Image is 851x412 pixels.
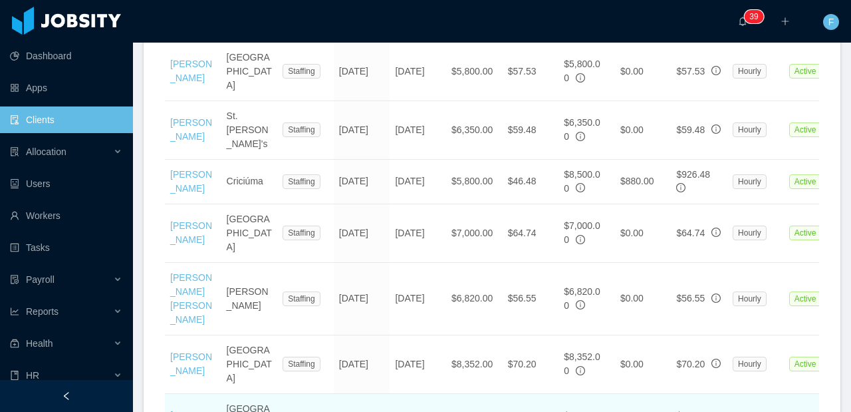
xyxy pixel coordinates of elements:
[446,204,503,263] td: $7,000.00
[789,174,822,189] span: Active
[10,275,19,284] i: icon: file-protect
[283,64,320,79] span: Staffing
[334,335,390,394] td: [DATE]
[576,366,585,375] span: info-circle
[789,357,822,371] span: Active
[676,169,710,180] span: $926.48
[503,204,559,263] td: $64.74
[26,274,55,285] span: Payroll
[390,263,446,335] td: [DATE]
[390,204,446,263] td: [DATE]
[620,66,644,77] span: $0.00
[221,43,278,101] td: [GEOGRAPHIC_DATA]
[170,272,212,325] a: [PERSON_NAME] [PERSON_NAME]
[711,294,721,303] span: info-circle
[564,286,600,311] span: $6,820.00
[446,101,503,160] td: $6,350.00
[503,101,559,160] td: $59.48
[170,351,212,376] a: [PERSON_NAME]
[564,220,600,245] span: $7,000.00
[711,66,721,75] span: info-circle
[789,226,822,240] span: Active
[390,43,446,101] td: [DATE]
[733,226,767,240] span: Hourly
[711,124,721,134] span: info-circle
[26,338,53,349] span: Health
[283,357,320,371] span: Staffing
[446,160,503,204] td: $5,800.00
[283,226,320,240] span: Staffing
[390,160,446,204] td: [DATE]
[789,292,822,306] span: Active
[744,10,763,23] sup: 39
[446,263,503,335] td: $6,820.00
[503,263,559,335] td: $56.55
[10,106,122,133] a: icon: auditClients
[26,306,59,317] span: Reports
[10,234,122,261] a: icon: profileTasks
[10,307,19,316] i: icon: line-chart
[10,339,19,348] i: icon: medicine-box
[676,183,685,192] span: info-circle
[446,335,503,394] td: $8,352.00
[781,17,790,26] i: icon: plus
[283,174,320,189] span: Staffing
[446,43,503,101] td: $5,800.00
[170,220,212,245] a: [PERSON_NAME]
[283,292,320,306] span: Staffing
[620,293,644,304] span: $0.00
[620,176,654,186] span: $880.00
[10,75,122,101] a: icon: appstoreApps
[170,169,212,194] a: [PERSON_NAME]
[221,335,278,394] td: [GEOGRAPHIC_DATA]
[676,359,705,369] span: $70.20
[711,228,721,237] span: info-circle
[733,292,767,306] span: Hourly
[334,43,390,101] td: [DATE]
[334,204,390,263] td: [DATE]
[334,101,390,160] td: [DATE]
[221,204,278,263] td: [GEOGRAPHIC_DATA]
[564,169,600,194] span: $8,500.00
[26,370,39,381] span: HR
[749,10,754,23] p: 3
[10,202,122,229] a: icon: userWorkers
[334,263,390,335] td: [DATE]
[620,228,644,238] span: $0.00
[676,66,705,77] span: $57.53
[576,235,585,244] span: info-circle
[390,101,446,160] td: [DATE]
[576,183,585,192] span: info-circle
[620,359,644,369] span: $0.00
[10,371,19,380] i: icon: book
[576,73,585,83] span: info-circle
[733,357,767,371] span: Hourly
[564,351,600,376] span: $8,352.00
[221,263,278,335] td: [PERSON_NAME]
[576,300,585,309] span: info-circle
[576,132,585,141] span: info-circle
[676,124,705,135] span: $59.48
[754,10,759,23] p: 9
[620,124,644,135] span: $0.00
[733,64,767,79] span: Hourly
[170,59,212,83] a: [PERSON_NAME]
[676,293,705,304] span: $56.55
[390,335,446,394] td: [DATE]
[676,228,705,238] span: $64.74
[503,335,559,394] td: $70.20
[733,122,767,137] span: Hourly
[26,146,66,157] span: Allocation
[828,14,834,30] span: F
[10,147,19,156] i: icon: solution
[789,64,822,79] span: Active
[503,160,559,204] td: $46.48
[564,59,600,83] span: $5,800.00
[283,122,320,137] span: Staffing
[564,117,600,142] span: $6,350.00
[733,174,767,189] span: Hourly
[10,43,122,69] a: icon: pie-chartDashboard
[334,160,390,204] td: [DATE]
[738,17,747,26] i: icon: bell
[221,101,278,160] td: St. [PERSON_NAME]'s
